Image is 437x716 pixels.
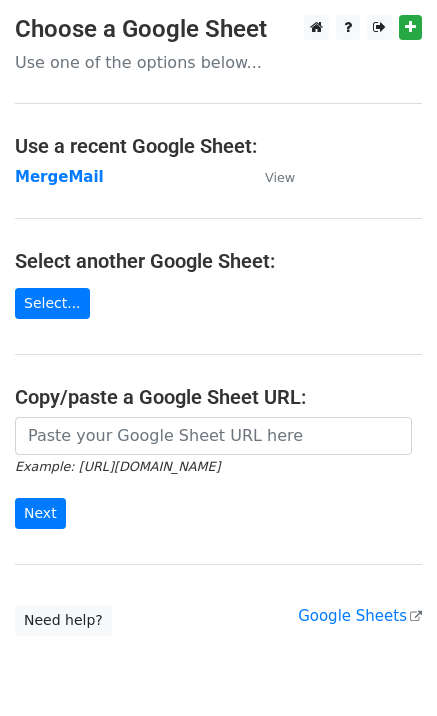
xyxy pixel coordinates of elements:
a: Google Sheets [298,607,422,625]
h4: Copy/paste a Google Sheet URL: [15,385,422,409]
small: Example: [URL][DOMAIN_NAME] [15,459,220,474]
h4: Use a recent Google Sheet: [15,134,422,158]
input: Next [15,498,66,529]
h4: Select another Google Sheet: [15,249,422,273]
a: Select... [15,288,90,319]
p: Use one of the options below... [15,52,422,73]
small: View [265,170,295,185]
a: View [245,168,295,186]
input: Paste your Google Sheet URL here [15,417,412,455]
a: MergeMail [15,168,104,186]
a: Need help? [15,605,112,636]
iframe: Chat Widget [337,620,437,716]
h3: Choose a Google Sheet [15,15,422,44]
